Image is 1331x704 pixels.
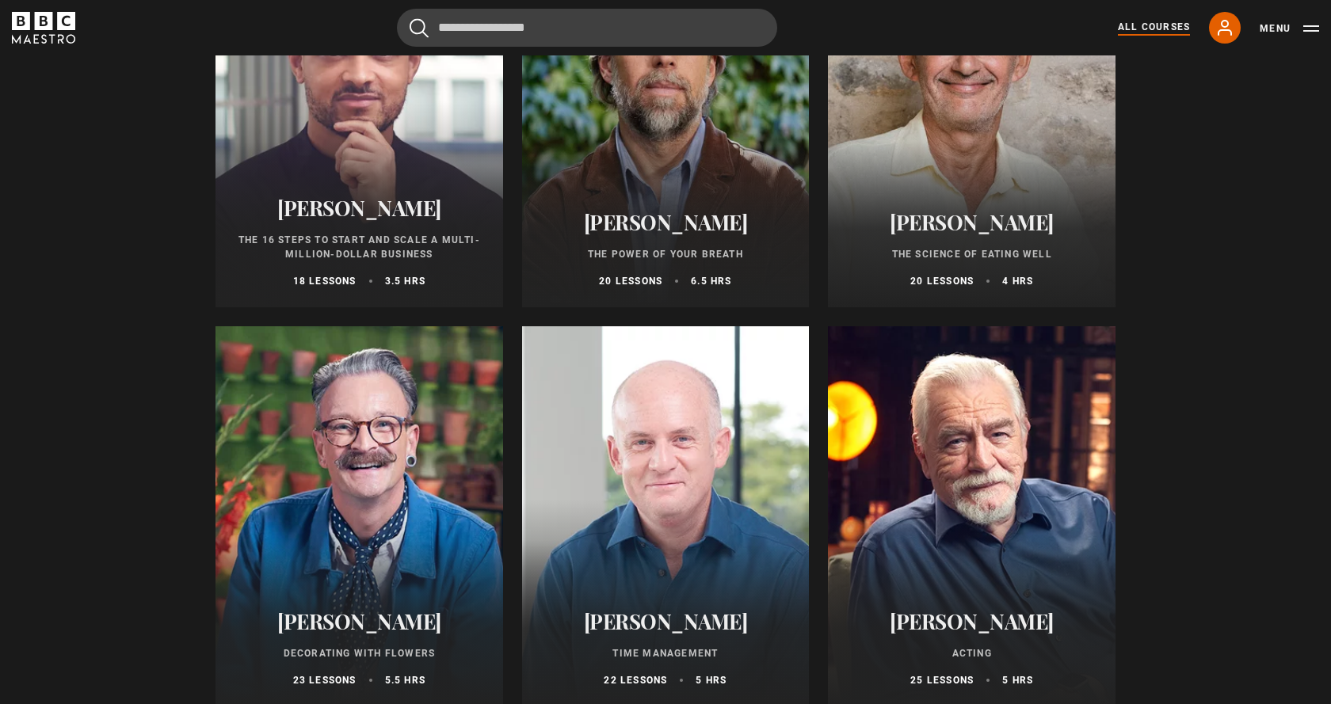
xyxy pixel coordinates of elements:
[847,210,1096,234] h2: [PERSON_NAME]
[541,210,791,234] h2: [PERSON_NAME]
[385,673,425,687] p: 5.5 hrs
[235,196,484,220] h2: [PERSON_NAME]
[1260,21,1319,36] button: Toggle navigation
[293,673,357,687] p: 23 lessons
[12,12,75,44] svg: BBC Maestro
[1118,20,1190,36] a: All Courses
[910,673,974,687] p: 25 lessons
[910,274,974,288] p: 20 lessons
[1002,673,1033,687] p: 5 hrs
[293,274,357,288] p: 18 lessons
[696,673,727,687] p: 5 hrs
[410,18,429,38] button: Submit the search query
[847,247,1096,261] p: The Science of Eating Well
[691,274,731,288] p: 6.5 hrs
[235,609,484,634] h2: [PERSON_NAME]
[599,274,662,288] p: 20 lessons
[235,233,484,261] p: The 16 Steps to Start and Scale a Multi-million-Dollar Business
[541,609,791,634] h2: [PERSON_NAME]
[1002,274,1033,288] p: 4 hrs
[541,247,791,261] p: The Power of Your Breath
[397,9,777,47] input: Search
[235,646,484,660] p: Decorating With Flowers
[847,646,1096,660] p: Acting
[604,673,667,687] p: 22 lessons
[847,609,1096,634] h2: [PERSON_NAME]
[541,646,791,660] p: Time Management
[385,274,425,288] p: 3.5 hrs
